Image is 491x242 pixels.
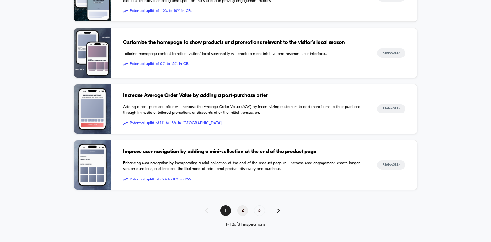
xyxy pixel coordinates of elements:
span: Improve user navigation by adding a mini-collection at the end of the product page [123,148,365,156]
span: 1 [220,205,231,216]
span: Customize the homepage to show products and promotions relevant to the visitor's local season [123,39,365,47]
span: 3 [254,205,265,216]
button: Read More> [377,48,405,58]
span: Tailoring homepage content to reflect visitors' local seasonality will create a more intuitive an... [123,51,365,57]
span: Enhancing user navigation by incorporating a mini-collection at the end of the product page will ... [123,160,365,172]
div: 1 - 12 of 31 inspirations [74,222,417,227]
img: pagination forward [277,209,280,213]
span: Potential uplift of 0% to 15% in CR. [123,61,365,67]
img: Enhancing user navigation by incorporating a mini-collection at the end of the product page will ... [74,140,111,190]
span: Potential uplift of -10% to 10% in CR. [123,8,365,14]
button: Read More> [377,160,405,170]
button: Read More> [377,104,405,113]
span: 2 [237,205,248,216]
span: Adding a post-purchase offer will increase the Average Order Value (AOV) by incentivizing custome... [123,104,365,116]
img: Tailoring homepage content to reflect visitors' local seasonality will create a more intuitive an... [74,28,111,78]
img: Adding a post-purchase offer will increase the Average Order Value (AOV) by incentivizing custome... [74,84,111,134]
span: Potential uplift of -5% to 10% in PSV [123,176,365,182]
span: Potential uplift of 1% to 15% in [GEOGRAPHIC_DATA]. [123,120,365,126]
span: Increase Average Order Value by adding a post-purchase offer [123,92,365,100]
